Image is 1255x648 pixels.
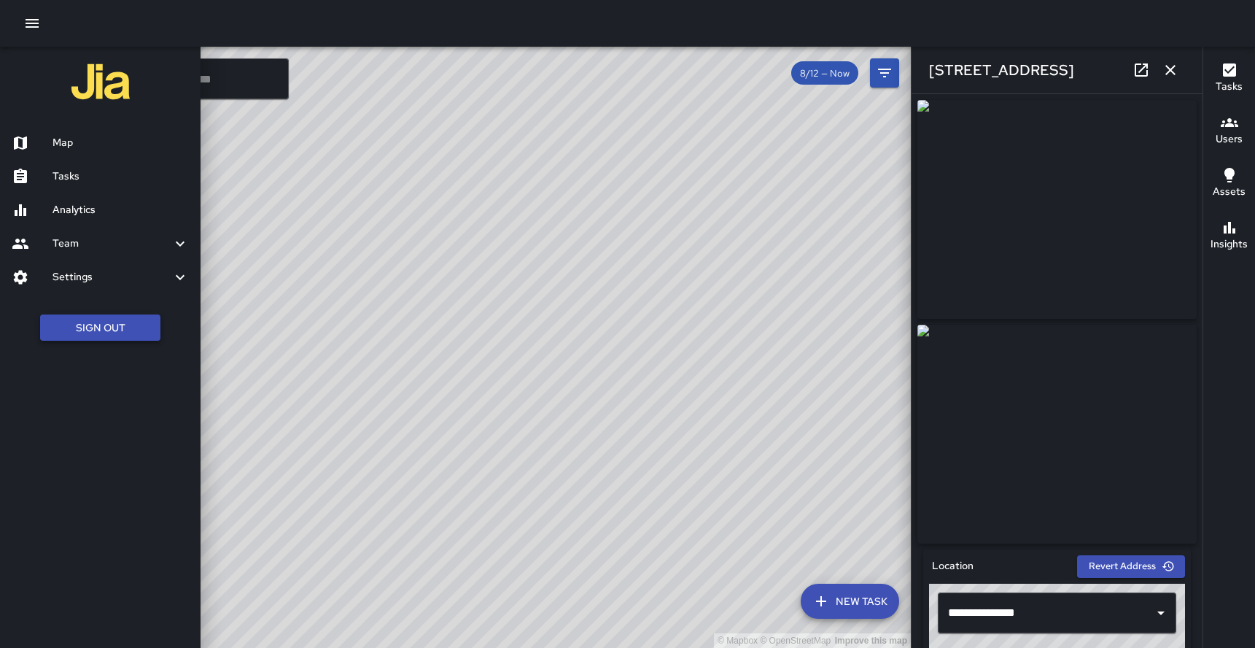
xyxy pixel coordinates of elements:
[929,58,1074,82] h6: [STREET_ADDRESS]
[53,202,189,218] h6: Analytics
[1077,555,1185,578] button: Revert Address
[53,236,171,252] h6: Team
[53,135,189,151] h6: Map
[1216,131,1243,147] h6: Users
[71,53,130,111] img: jia-logo
[40,315,160,342] button: Sign Out
[53,169,189,185] h6: Tasks
[932,558,974,574] h6: Location
[1151,603,1171,623] button: Open
[917,100,1197,319] img: request_images%2Ff71eea70-77c0-11f0-bdf5-b51c9399c64e
[1213,184,1246,200] h6: Assets
[53,269,171,285] h6: Settings
[801,584,899,619] button: New Task
[1216,79,1243,95] h6: Tasks
[917,325,1197,544] img: request_images%2Ff8c87bc0-77c0-11f0-bdf5-b51c9399c64e
[1211,236,1248,252] h6: Insights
